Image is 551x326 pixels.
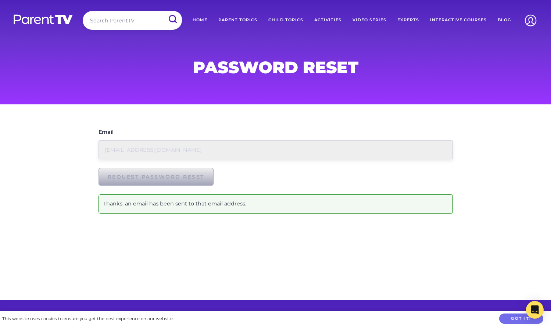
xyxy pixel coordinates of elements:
a: Child Topics [263,11,309,29]
input: Request Password Reset [99,168,214,186]
div: Open Intercom Messenger [526,301,544,319]
input: Submit [163,11,182,28]
button: Got it! [499,314,543,324]
a: Video Series [347,11,392,29]
div: Thanks, an email has been sent to that email address. [99,194,453,214]
img: parenttv-logo-white.4c85aaf.svg [13,14,74,25]
h1: Password Reset [99,60,453,75]
a: Blog [492,11,516,29]
input: Search ParentTV [83,11,182,30]
a: Experts [392,11,425,29]
img: Account [521,11,540,30]
label: Email [99,129,114,135]
a: Home [187,11,213,29]
div: This website uses cookies to ensure you get the best experience on our website. [2,315,173,323]
a: Interactive Courses [425,11,492,29]
a: Parent Topics [213,11,263,29]
a: Activities [309,11,347,29]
